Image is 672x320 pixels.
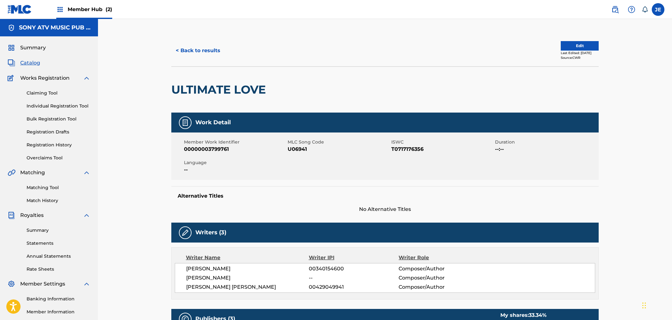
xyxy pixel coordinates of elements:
[27,309,90,315] a: Member Information
[288,139,390,145] span: MLC Song Code
[642,296,646,315] div: Drag
[56,6,64,13] img: Top Rightsholders
[83,74,90,82] img: expand
[184,166,286,174] span: --
[171,43,225,58] button: < Back to results
[561,51,599,55] div: Last Edited: [DATE]
[27,240,90,247] a: Statements
[184,159,286,166] span: Language
[186,274,309,282] span: [PERSON_NAME]
[195,229,226,236] h5: Writers (3)
[8,59,40,67] a: CatalogCatalog
[495,145,597,153] span: --:--
[27,90,90,96] a: Claiming Tool
[8,59,15,67] img: Catalog
[27,266,90,273] a: Rate Sheets
[8,74,16,82] img: Works Registration
[8,169,15,176] img: Matching
[184,145,286,153] span: 00000003799761
[27,103,90,109] a: Individual Registration Tool
[8,5,32,14] img: MLC Logo
[186,254,309,262] div: Writer Name
[184,139,286,145] span: Member Work Identifier
[8,212,15,219] img: Royalties
[27,197,90,204] a: Match History
[561,41,599,51] button: Edit
[495,139,597,145] span: Duration
[178,193,592,199] h5: Alternative Titles
[288,145,390,153] span: U06941
[500,311,551,319] div: My shares:
[8,44,46,52] a: SummarySummary
[27,129,90,135] a: Registration Drafts
[20,169,45,176] span: Matching
[20,280,65,288] span: Member Settings
[309,254,399,262] div: Writer IPI
[20,59,40,67] span: Catalog
[186,283,309,291] span: [PERSON_NAME] [PERSON_NAME]
[27,155,90,161] a: Overclaims Tool
[529,312,547,318] span: 33.34 %
[391,139,493,145] span: ISWC
[181,119,189,126] img: Work Detail
[181,229,189,237] img: Writers
[654,215,672,266] iframe: Resource Center
[611,6,619,13] img: search
[642,6,648,13] div: Notifications
[628,6,635,13] img: help
[27,142,90,148] a: Registration History
[399,283,480,291] span: Composer/Author
[171,206,599,213] span: No Alternative Titles
[83,212,90,219] img: expand
[309,283,399,291] span: 00429049941
[83,169,90,176] img: expand
[27,227,90,234] a: Summary
[68,6,112,13] span: Member Hub
[652,3,664,16] div: User Menu
[171,83,269,97] h2: ULTIMATE LOVE
[83,280,90,288] img: expand
[27,116,90,122] a: Bulk Registration Tool
[27,296,90,302] a: Banking Information
[8,44,15,52] img: Summary
[609,3,621,16] a: Public Search
[309,265,399,273] span: 00340154600
[8,24,15,32] img: Accounts
[391,145,493,153] span: T0717176356
[20,212,44,219] span: Royalties
[20,74,70,82] span: Works Registration
[399,254,480,262] div: Writer Role
[625,3,638,16] div: Help
[20,44,46,52] span: Summary
[186,265,309,273] span: [PERSON_NAME]
[561,55,599,60] div: Source: CWR
[8,280,15,288] img: Member Settings
[399,265,480,273] span: Composer/Author
[106,6,112,12] span: (2)
[640,290,672,320] iframe: Chat Widget
[195,119,231,126] h5: Work Detail
[27,184,90,191] a: Matching Tool
[27,253,90,260] a: Annual Statements
[309,274,399,282] span: --
[399,274,480,282] span: Composer/Author
[19,24,90,31] h5: SONY ATV MUSIC PUB LLC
